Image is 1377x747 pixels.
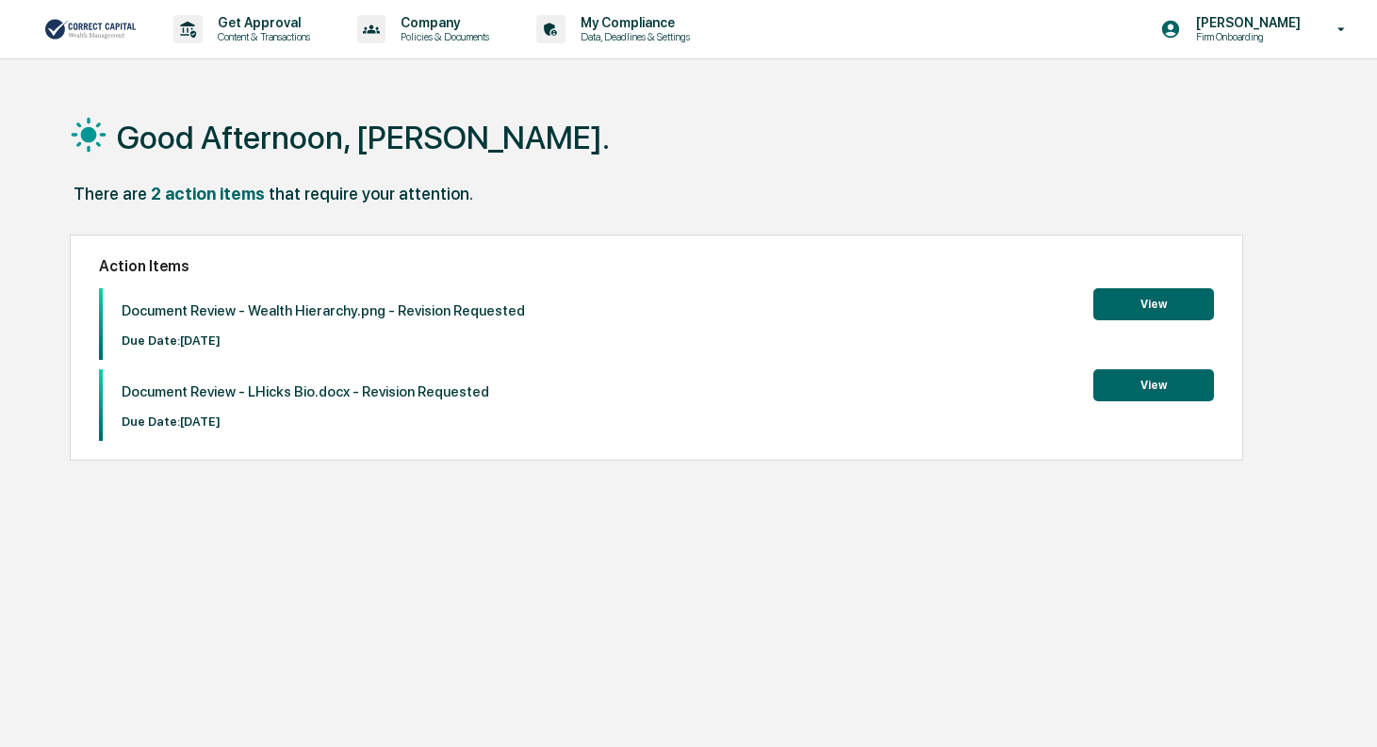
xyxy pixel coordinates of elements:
p: Policies & Documents [385,30,499,43]
h2: Action Items [99,257,1214,275]
img: logo [45,17,136,41]
button: View [1093,369,1214,401]
p: [PERSON_NAME] [1181,15,1310,30]
p: Data, Deadlines & Settings [566,30,699,43]
p: Company [385,15,499,30]
div: There are [74,184,147,203]
p: Firm Onboarding [1181,30,1310,43]
p: Due Date: [DATE] [122,333,525,348]
h1: Good Afternoon, [PERSON_NAME]. [117,119,610,156]
p: Get Approval [203,15,320,30]
p: Due Date: [DATE] [122,414,489,429]
p: Document Review - LHicks Bio.docx - Revision Requested [122,383,489,400]
p: My Compliance [566,15,699,30]
div: 2 action items [151,184,265,203]
a: View [1093,375,1214,393]
p: Content & Transactions [203,30,320,43]
p: Document Review - Wealth Hierarchy.png - Revision Requested [122,302,525,319]
div: that require your attention. [269,184,473,203]
button: View [1093,288,1214,320]
a: View [1093,294,1214,312]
